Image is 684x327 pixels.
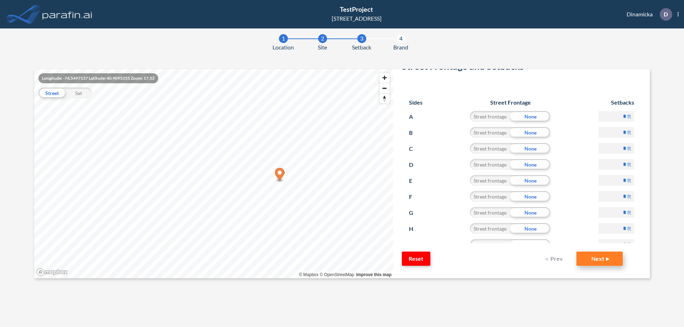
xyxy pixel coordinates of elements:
button: Prev [541,252,569,266]
span: TestProject [340,5,373,13]
a: OpenStreetMap [320,272,354,277]
div: Street frontage [470,111,510,122]
span: Location [273,43,294,52]
p: H [409,223,422,234]
div: Street frontage [470,175,510,186]
div: Sat [65,88,92,98]
label: ft [627,225,631,232]
label: ft [627,177,631,184]
button: Next [576,252,623,266]
div: Street frontage [470,207,510,218]
div: None [510,175,550,186]
div: None [510,239,550,250]
p: E [409,175,422,186]
div: None [510,111,550,122]
span: Reset bearing to north [379,94,390,104]
span: Brand [393,43,408,52]
div: Street frontage [470,191,510,202]
p: A [409,111,422,122]
div: 2 [318,34,327,43]
h6: Sides [409,99,423,106]
button: Reset [402,252,430,266]
span: Setback [352,43,371,52]
label: ft [627,241,631,248]
div: Street frontage [470,223,510,234]
p: D [409,159,422,170]
div: Street [38,88,65,98]
div: None [510,127,550,138]
canvas: Map [34,69,393,278]
p: D [664,11,668,17]
div: None [510,223,550,234]
h6: Street Frontage [463,99,558,106]
div: None [510,191,550,202]
div: None [510,143,550,154]
label: ft [627,161,631,168]
div: Dinamicka [616,8,679,21]
div: [STREET_ADDRESS] [332,14,382,23]
a: Improve this map [356,272,392,277]
label: ft [627,129,631,136]
img: logo [41,7,94,21]
div: Map marker [275,168,285,183]
a: Mapbox [299,272,318,277]
label: ft [627,113,631,120]
h6: Setbacks [598,99,634,106]
p: G [409,207,422,218]
label: ft [627,145,631,152]
div: Street frontage [470,159,510,170]
button: Zoom in [379,73,390,83]
div: 1 [279,34,288,43]
div: Street frontage [470,143,510,154]
p: F [409,191,422,202]
p: C [409,143,422,154]
span: Site [318,43,327,52]
label: ft [627,193,631,200]
div: Street frontage [470,127,510,138]
p: B [409,127,422,138]
button: Reset bearing to north [379,93,390,104]
div: None [510,207,550,218]
p: I [409,239,422,250]
div: Longitude: -74.5497137 Latitude: 40.9095255 Zoom: 17.52 [38,73,158,83]
div: Street frontage [470,239,510,250]
button: Zoom out [379,83,390,93]
label: ft [627,209,631,216]
div: 4 [397,34,405,43]
a: Mapbox homepage [36,268,68,276]
div: 3 [357,34,366,43]
div: None [510,159,550,170]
